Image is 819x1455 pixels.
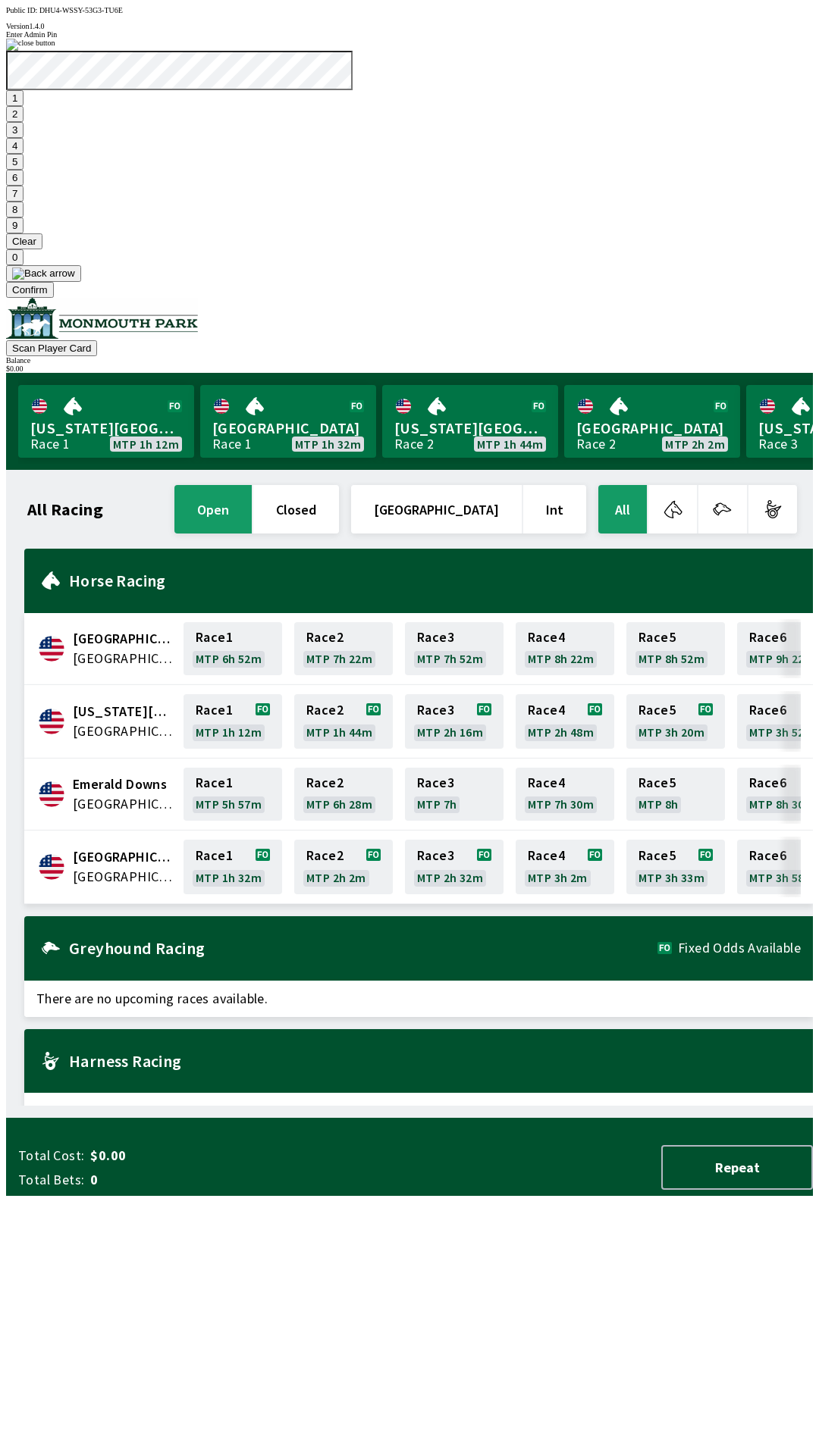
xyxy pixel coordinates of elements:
span: Canterbury Park [73,629,174,649]
span: Race 1 [196,850,233,862]
button: Confirm [6,282,54,298]
span: MTP 2h 2m [306,871,366,884]
img: Back arrow [12,268,75,280]
a: Race2MTP 6h 28m [294,768,393,821]
span: MTP 1h 44m [306,726,372,738]
button: 3 [6,122,24,138]
span: Race 6 [749,777,786,789]
button: 5 [6,154,24,170]
span: MTP 3h 20m [639,726,704,738]
span: MTP 1h 32m [196,871,262,884]
span: MTP 1h 12m [196,726,262,738]
div: Balance [6,356,813,365]
span: MTP 2h 32m [417,871,483,884]
span: MTP 3h 2m [528,871,588,884]
span: MTP 3h 58m [749,871,815,884]
span: Race 4 [528,631,565,643]
span: Total Cost: [18,1147,84,1165]
span: There are no upcoming races available. [24,981,813,1017]
span: Race 2 [306,777,344,789]
span: MTP 8h [639,798,678,810]
span: Repeat [675,1159,799,1176]
a: [GEOGRAPHIC_DATA]Race 2MTP 2h 2m [564,385,740,458]
span: 0 [90,1171,329,1189]
span: Race 3 [417,777,454,789]
div: Race 3 [758,438,798,450]
button: 7 [6,186,24,202]
span: $0.00 [90,1147,329,1165]
span: Total Bets: [18,1171,84,1189]
span: Race 3 [417,850,454,862]
a: Race4MTP 2h 48m [516,694,614,749]
img: venue logo [6,298,198,339]
a: Race5MTP 3h 20m [626,694,725,749]
span: MTP 8h 30m [749,798,815,810]
span: MTP 8h 52m [639,652,704,665]
a: Race4MTP 7h 30m [516,768,614,821]
a: Race5MTP 3h 33m [626,840,725,894]
button: 1 [6,90,24,106]
span: MTP 7h 22m [306,652,372,665]
span: United States [73,867,174,887]
span: Race 2 [306,850,344,862]
a: Race1MTP 6h 52m [184,622,282,675]
a: Race4MTP 3h 2m [516,840,614,894]
span: Race 6 [749,850,786,862]
button: 6 [6,170,24,186]
span: MTP 7h 30m [528,798,594,810]
span: MTP 7h 52m [417,652,483,665]
span: MTP 1h 32m [295,438,361,450]
span: United States [73,721,174,741]
span: Race 2 [306,704,344,716]
a: Race1MTP 1h 12m [184,694,282,749]
span: Race 5 [639,850,676,862]
span: MTP 9h 22m [749,652,815,665]
span: MTP 1h 44m [477,438,543,450]
span: Race 2 [306,631,344,643]
span: [GEOGRAPHIC_DATA] [212,418,364,438]
span: MTP 8h 22m [528,652,594,665]
button: 2 [6,106,24,122]
span: Race 4 [528,704,565,716]
h2: Horse Racing [69,574,801,587]
span: Race 1 [196,704,233,716]
h2: Harness Racing [69,1055,801,1067]
button: open [174,485,252,533]
span: [US_STATE][GEOGRAPHIC_DATA] [30,418,182,438]
a: [US_STATE][GEOGRAPHIC_DATA]Race 2MTP 1h 44m [382,385,558,458]
img: close button [6,39,55,51]
span: Race 5 [639,704,676,716]
button: 4 [6,138,24,154]
button: Scan Player Card [6,340,97,356]
a: Race3MTP 2h 32m [405,840,504,894]
a: Race3MTP 7h [405,768,504,821]
span: There are no upcoming races available. [24,1093,813,1129]
span: MTP 3h 33m [639,871,704,884]
a: Race3MTP 2h 16m [405,694,504,749]
button: 0 [6,249,24,265]
a: Race1MTP 5h 57m [184,768,282,821]
button: Int [523,485,586,533]
span: Race 5 [639,777,676,789]
span: Race 5 [639,631,676,643]
span: Race 3 [417,704,454,716]
a: Race1MTP 1h 32m [184,840,282,894]
a: Race5MTP 8h 52m [626,622,725,675]
button: [GEOGRAPHIC_DATA] [351,485,522,533]
span: Fixed Odds Available [678,942,801,954]
button: 8 [6,202,24,217]
span: MTP 6h 28m [306,798,372,810]
span: Race 1 [196,631,233,643]
span: MTP 1h 12m [113,438,179,450]
div: Enter Admin Pin [6,30,813,39]
span: MTP 7h [417,798,457,810]
button: Repeat [661,1145,813,1190]
div: Race 2 [394,438,434,450]
span: DHU4-WSSY-53G3-TU6E [39,6,123,14]
button: All [598,485,647,533]
span: Monmouth Park [73,847,174,867]
a: [GEOGRAPHIC_DATA]Race 1MTP 1h 32m [200,385,376,458]
span: Race 3 [417,631,454,643]
button: 9 [6,217,24,233]
span: MTP 3h 52m [749,726,815,738]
